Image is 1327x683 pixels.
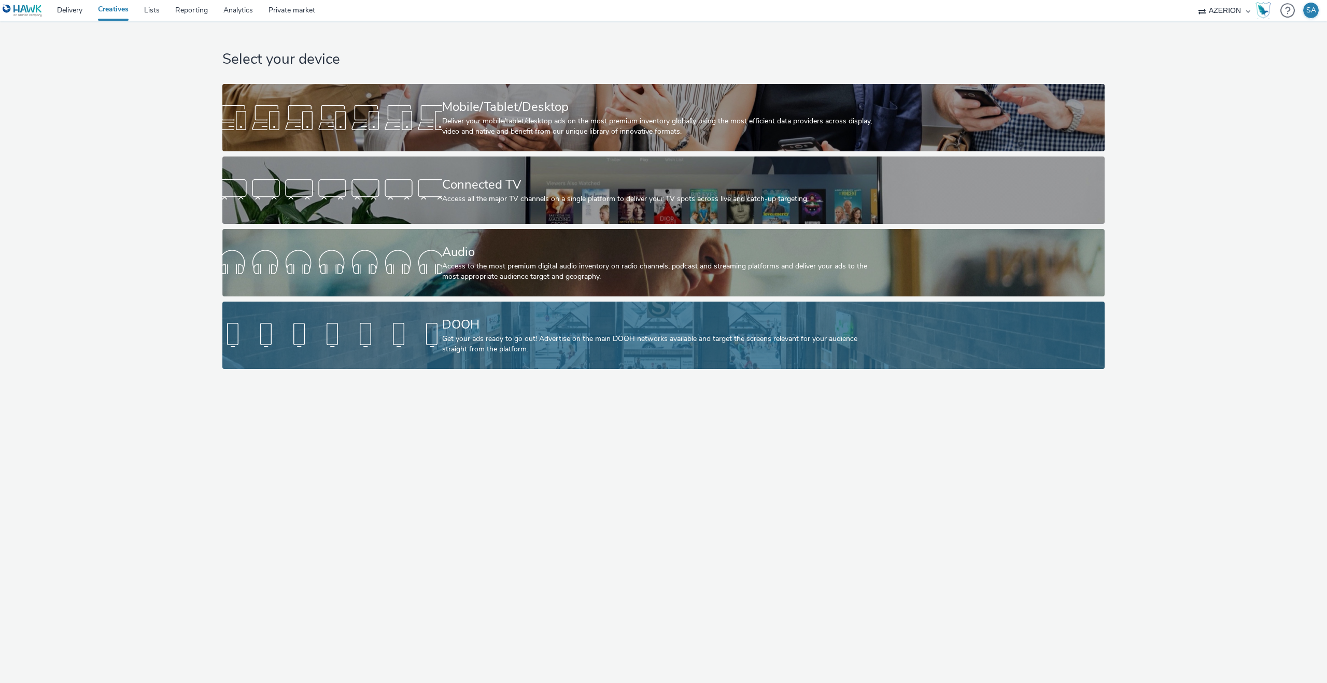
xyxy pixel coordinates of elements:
[222,229,1105,296] a: AudioAccess to the most premium digital audio inventory on radio channels, podcast and streaming ...
[222,156,1105,224] a: Connected TVAccess all the major TV channels on a single platform to deliver your TV spots across...
[442,98,881,116] div: Mobile/Tablet/Desktop
[1306,3,1316,18] div: SA
[442,243,881,261] div: Audio
[442,176,881,194] div: Connected TV
[222,50,1105,69] h1: Select your device
[222,302,1105,369] a: DOOHGet your ads ready to go out! Advertise on the main DOOH networks available and target the sc...
[442,194,881,204] div: Access all the major TV channels on a single platform to deliver your TV spots across live and ca...
[1255,2,1271,19] img: Hawk Academy
[442,116,881,137] div: Deliver your mobile/tablet/desktop ads on the most premium inventory globally using the most effi...
[442,316,881,334] div: DOOH
[222,84,1105,151] a: Mobile/Tablet/DesktopDeliver your mobile/tablet/desktop ads on the most premium inventory globall...
[442,334,881,355] div: Get your ads ready to go out! Advertise on the main DOOH networks available and target the screen...
[1255,2,1275,19] a: Hawk Academy
[442,261,881,282] div: Access to the most premium digital audio inventory on radio channels, podcast and streaming platf...
[3,4,43,17] img: undefined Logo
